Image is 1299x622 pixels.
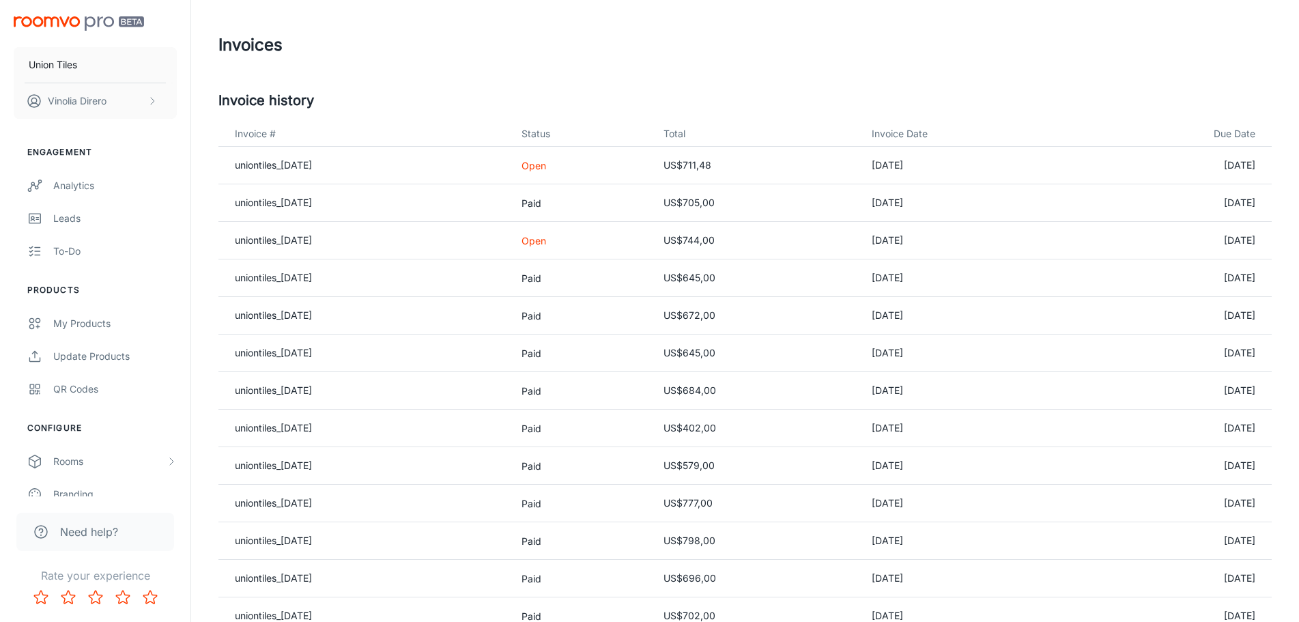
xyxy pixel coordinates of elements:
[235,347,312,358] a: uniontiles_[DATE]
[522,496,641,511] p: Paid
[861,122,1079,147] th: Invoice Date
[48,94,106,109] p: Vinolia Direro
[218,90,1272,111] h5: Invoice history
[53,316,177,331] div: My Products
[1079,222,1272,259] td: [DATE]
[235,497,312,509] a: uniontiles_[DATE]
[14,16,144,31] img: Roomvo PRO Beta
[53,211,177,226] div: Leads
[1079,184,1272,222] td: [DATE]
[861,259,1079,297] td: [DATE]
[235,234,312,246] a: uniontiles_[DATE]
[653,335,861,372] td: US$645,00
[653,447,861,485] td: US$579,00
[522,346,641,361] p: Paid
[60,524,118,540] span: Need help?
[522,271,641,285] p: Paid
[861,410,1079,447] td: [DATE]
[653,372,861,410] td: US$684,00
[235,272,312,283] a: uniontiles_[DATE]
[1079,410,1272,447] td: [DATE]
[1079,147,1272,184] td: [DATE]
[235,197,312,208] a: uniontiles_[DATE]
[235,535,312,546] a: uniontiles_[DATE]
[653,522,861,560] td: US$798,00
[522,158,641,173] p: Open
[218,33,283,57] h1: Invoices
[861,184,1079,222] td: [DATE]
[53,178,177,193] div: Analytics
[11,567,180,584] p: Rate your experience
[1079,447,1272,485] td: [DATE]
[14,83,177,119] button: Vinolia Direro
[53,382,177,397] div: QR Codes
[82,584,109,611] button: Rate 3 star
[53,487,177,502] div: Branding
[235,422,312,434] a: uniontiles_[DATE]
[653,560,861,597] td: US$696,00
[1079,560,1272,597] td: [DATE]
[14,47,177,83] button: Union Tiles
[861,147,1079,184] td: [DATE]
[53,244,177,259] div: To-do
[653,410,861,447] td: US$402,00
[235,384,312,396] a: uniontiles_[DATE]
[653,122,861,147] th: Total
[653,297,861,335] td: US$672,00
[1079,522,1272,560] td: [DATE]
[1079,335,1272,372] td: [DATE]
[861,222,1079,259] td: [DATE]
[27,584,55,611] button: Rate 1 star
[235,309,312,321] a: uniontiles_[DATE]
[1079,259,1272,297] td: [DATE]
[53,454,166,469] div: Rooms
[522,534,641,548] p: Paid
[522,234,641,248] p: Open
[522,421,641,436] p: Paid
[29,57,77,72] p: Union Tiles
[522,384,641,398] p: Paid
[653,147,861,184] td: US$711,48
[861,297,1079,335] td: [DATE]
[235,460,312,471] a: uniontiles_[DATE]
[522,196,641,210] p: Paid
[522,309,641,323] p: Paid
[522,571,641,586] p: Paid
[861,560,1079,597] td: [DATE]
[235,610,312,621] a: uniontiles_[DATE]
[653,222,861,259] td: US$744,00
[861,447,1079,485] td: [DATE]
[218,122,511,147] th: Invoice #
[653,485,861,522] td: US$777,00
[653,184,861,222] td: US$705,00
[1079,122,1272,147] th: Due Date
[522,459,641,473] p: Paid
[235,159,312,171] a: uniontiles_[DATE]
[1079,297,1272,335] td: [DATE]
[861,372,1079,410] td: [DATE]
[861,485,1079,522] td: [DATE]
[55,584,82,611] button: Rate 2 star
[235,572,312,584] a: uniontiles_[DATE]
[861,522,1079,560] td: [DATE]
[137,584,164,611] button: Rate 5 star
[653,259,861,297] td: US$645,00
[109,584,137,611] button: Rate 4 star
[53,349,177,364] div: Update Products
[1079,372,1272,410] td: [DATE]
[511,122,652,147] th: Status
[861,335,1079,372] td: [DATE]
[1079,485,1272,522] td: [DATE]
